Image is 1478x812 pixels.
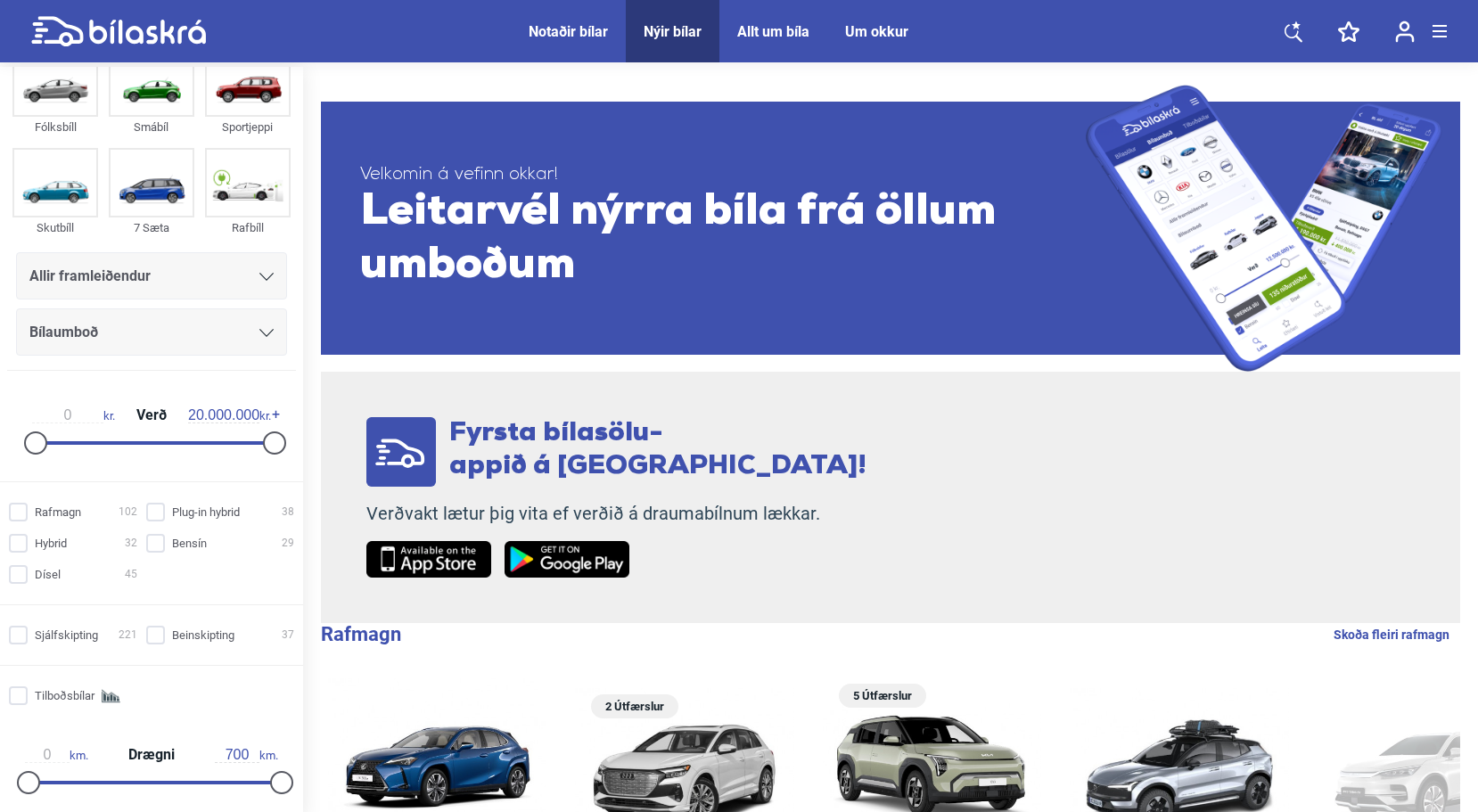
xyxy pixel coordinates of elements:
span: Beinskipting [172,626,234,644]
span: Bensín [172,534,207,553]
span: Fyrsta bílasölu- appið á [GEOGRAPHIC_DATA]! [449,420,866,480]
div: Skutbíll [12,217,98,238]
span: Leitarvél nýrra bíla frá öllum umboðum [360,186,1086,293]
span: 38 [282,503,294,521]
a: Nýir bílar [644,23,702,40]
span: Hybrid [35,534,67,553]
span: km. [25,747,88,763]
span: Rafmagn [35,503,81,521]
a: Um okkur [845,23,908,40]
span: Bílaumboð [29,320,98,345]
span: 45 [125,565,137,584]
span: Allir framleiðendur [29,264,151,289]
div: Sportjeppi [205,117,291,137]
img: user-login.svg [1395,21,1415,43]
a: Allt um bíla [737,23,809,40]
span: 102 [119,503,137,521]
span: km. [215,747,278,763]
div: Fólksbíll [12,117,98,137]
span: Velkomin á vefinn okkar! [360,164,1086,186]
a: Notaðir bílar [529,23,608,40]
span: Tilboðsbílar [35,686,94,705]
span: Verð [132,408,171,422]
a: Velkomin á vefinn okkar!Leitarvél nýrra bíla frá öllum umboðum [321,85,1460,372]
b: Rafmagn [321,623,401,645]
span: 221 [119,626,137,644]
span: 5 Útfærslur [848,684,917,708]
span: 32 [125,534,137,553]
span: kr. [188,407,271,423]
div: 7 Sæta [109,217,194,238]
span: Plug-in hybrid [172,503,240,521]
span: Sjálfskipting [35,626,98,644]
a: Skoða fleiri rafmagn [1334,623,1449,646]
span: 37 [282,626,294,644]
span: Drægni [124,748,179,762]
div: Rafbíll [205,217,291,238]
div: Smábíl [109,117,194,137]
span: 2 Útfærslur [600,694,669,718]
span: 29 [282,534,294,553]
p: Verðvakt lætur þig vita ef verðið á draumabílnum lækkar. [366,503,866,525]
span: Dísel [35,565,61,584]
span: kr. [32,407,115,423]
